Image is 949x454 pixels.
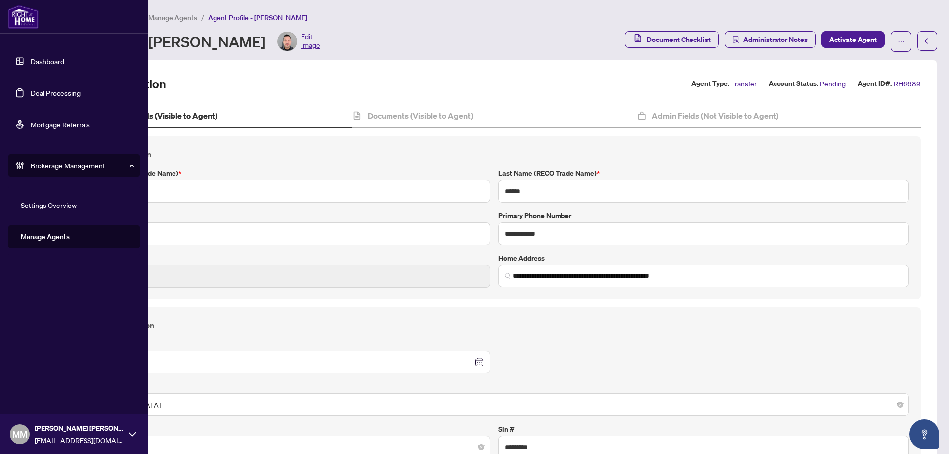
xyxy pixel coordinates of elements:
[301,32,320,51] span: Edit Image
[31,88,81,97] a: Deal Processing
[148,13,197,22] span: Manage Agents
[80,210,490,221] label: Legal Name
[8,5,39,29] img: logo
[80,168,490,179] label: First Name (RECO Trade Name)
[894,78,921,89] span: RH6689
[478,444,484,450] span: close-circle
[731,78,757,89] span: Transfer
[80,381,909,392] label: Gender
[691,78,729,89] label: Agent Type:
[498,168,909,179] label: Last Name (RECO Trade Name)
[898,38,905,45] span: ellipsis
[83,110,217,122] h4: Agent Profile Fields (Visible to Agent)
[821,31,885,48] button: Activate Agent
[652,110,778,122] h4: Admin Fields (Not Visible to Agent)
[80,424,490,435] label: Languages spoken
[80,148,909,160] h4: Contact Information
[733,36,739,43] span: solution
[278,32,297,51] img: Profile Icon
[368,110,473,122] h4: Documents (Visible to Agent)
[12,427,27,441] span: MM
[625,31,719,48] button: Document Checklist
[201,12,204,23] li: /
[829,32,877,47] span: Activate Agent
[498,424,909,435] label: Sin #
[909,419,939,449] button: Open asap
[31,120,90,129] a: Mortgage Referrals
[498,253,909,264] label: Home Address
[725,31,816,48] button: Administrator Notes
[897,402,903,408] span: close-circle
[505,273,511,279] img: search_icon
[86,395,903,414] span: Male
[21,232,70,241] a: Manage Agents
[31,57,64,66] a: Dashboard
[498,210,909,221] label: Primary Phone Number
[858,78,892,89] label: Agent ID#:
[647,32,711,47] span: Document Checklist
[820,78,846,89] span: Pending
[31,160,133,171] span: Brokerage Management
[80,253,490,264] label: E-mail Address
[208,13,307,22] span: Agent Profile - [PERSON_NAME]
[769,78,818,89] label: Account Status:
[35,435,124,446] span: [EMAIL_ADDRESS][DOMAIN_NAME]
[80,339,490,350] label: Date of Birth
[21,201,77,209] a: Settings Overview
[35,423,124,434] span: [PERSON_NAME] [PERSON_NAME]
[80,319,909,331] h4: Personal Information
[51,32,320,51] div: Agent Profile - [PERSON_NAME]
[924,38,931,44] span: arrow-left
[743,32,808,47] span: Administrator Notes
